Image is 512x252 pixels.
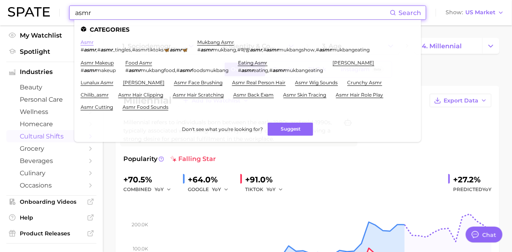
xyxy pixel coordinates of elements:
em: asmr [84,47,96,53]
span: #asmrtiktoks🦋 [132,47,170,53]
button: Suggest [268,123,313,136]
a: My Watchlist [6,29,96,42]
div: TIKTOK [245,185,289,194]
em: asmr [179,67,192,73]
button: YoY [212,185,229,194]
span: makeup [96,67,116,73]
div: +70.5% [123,173,177,186]
a: crunchy asmr [348,80,382,85]
em: asmr [128,67,141,73]
button: ShowUS Market [444,8,506,18]
a: asmr wig sounds [295,80,338,85]
em: asmr [170,47,182,53]
span: # [176,67,179,73]
span: occasions [20,182,83,189]
a: [PERSON_NAME] [333,60,374,66]
span: beverages [20,157,83,165]
span: cultural shifts [20,133,83,140]
span: Help [20,214,83,221]
span: mukbangeating [332,47,370,53]
a: asmr hair clipping [118,92,163,98]
span: Export Data [444,97,478,104]
a: grocery [6,142,96,155]
a: eating asmr [238,60,268,66]
span: Search [399,9,421,17]
a: asmr makeup [81,60,114,66]
em: asmr [200,47,213,53]
span: mukbangfood [141,67,175,73]
div: +27.2% [453,173,491,186]
a: culinary [6,167,96,179]
span: personal care [20,96,83,103]
span: beauty [20,83,83,91]
span: Industries [20,68,83,76]
span: US Market [465,10,495,15]
span: # [270,67,273,73]
span: # [97,47,100,53]
span: YoY [155,186,164,193]
em: asmr [84,67,96,73]
span: YoY [482,186,491,192]
span: mukbang [213,47,236,53]
span: YoY [266,186,276,193]
span: Spotlight [20,48,83,55]
em: asmr [319,47,332,53]
a: Onboarding Videos [6,196,96,208]
span: _tingles [113,47,131,53]
span: Onboarding Videos [20,198,83,205]
span: #먹방 [237,47,250,53]
button: YoY [266,185,283,194]
span: # [197,47,200,53]
div: , , , [197,47,370,53]
a: 4. millennial [415,38,482,54]
a: [PERSON_NAME] [123,80,164,85]
a: mukbang asmr [197,39,234,45]
a: wellness [6,106,96,118]
span: Predicted [453,185,491,194]
a: asmr cutting [81,104,113,110]
a: asmr [81,39,94,45]
div: +91.0% [245,173,289,186]
a: beauty [6,81,96,93]
a: asmr hair scratching [173,92,224,98]
span: culinary [20,169,83,177]
span: grocery [20,145,83,152]
span: # [125,67,128,73]
a: asmr skin tracing [283,92,327,98]
span: # [263,47,266,53]
button: Industries [6,66,96,78]
button: Export Data [430,94,491,107]
span: Product Releases [20,230,83,237]
div: +64.0% [188,173,234,186]
a: cultural shifts [6,130,96,142]
button: Change Category [482,38,499,54]
span: # [316,47,319,53]
span: homecare [20,120,83,128]
a: food asmr [125,60,152,66]
a: asmr food sounds [123,104,168,110]
span: # [238,67,241,73]
span: mukbangeating [285,67,323,73]
input: Search here for a brand, industry, or ingredient [74,6,390,19]
li: Categories [81,26,415,33]
span: 4. millennial [422,42,462,50]
div: , , [81,47,188,53]
div: , [238,67,323,73]
a: Product Releases [6,227,96,239]
span: # [81,47,84,53]
em: asmr [100,47,113,53]
div: GOOGLE [188,185,234,194]
a: homecare [6,118,96,130]
img: SPATE [8,7,50,17]
span: Popularity [123,154,157,164]
a: Spotlight [6,45,96,58]
div: combined [123,185,177,194]
a: personal care [6,93,96,106]
span: Show [446,10,463,15]
div: , [125,67,229,73]
button: YoY [155,185,172,194]
span: eating [253,67,268,73]
em: asmr [266,47,279,53]
a: asmr hair role play [336,92,384,98]
a: beverages [6,155,96,167]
